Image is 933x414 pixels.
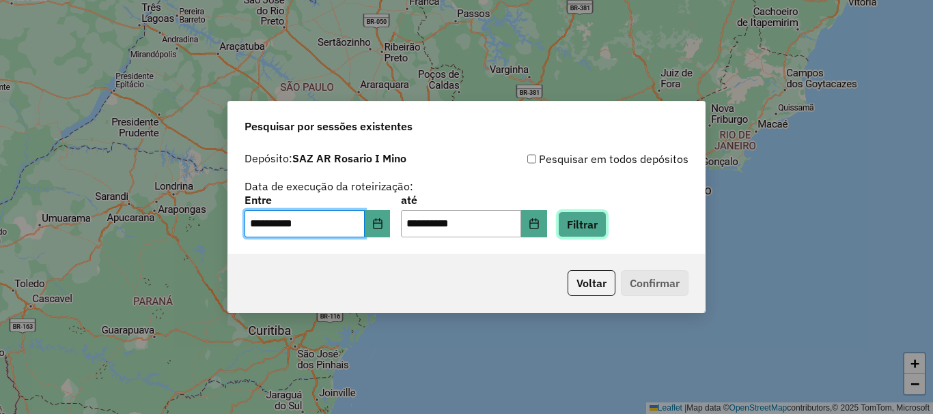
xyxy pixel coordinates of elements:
[365,210,391,237] button: Choose Date
[466,151,688,167] div: Pesquisar em todos depósitos
[245,178,413,194] label: Data de execução da roteirização:
[245,150,406,166] label: Depósito:
[521,210,547,237] button: Choose Date
[292,151,406,165] strong: SAZ AR Rosario I Mino
[401,192,546,208] label: até
[558,211,607,237] button: Filtrar
[245,192,390,208] label: Entre
[568,270,615,296] button: Voltar
[245,118,413,134] span: Pesquisar por sessões existentes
